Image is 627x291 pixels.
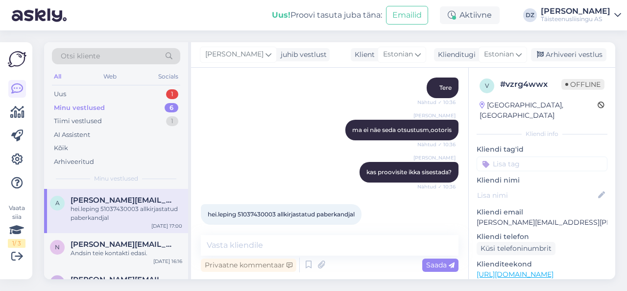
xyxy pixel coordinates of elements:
[439,84,452,91] span: Tere
[8,239,25,248] div: 1 / 3
[500,79,561,90] div: # vzrg4wwx
[54,157,94,167] div: Arhiveeritud
[477,157,607,171] input: Lisa tag
[94,174,138,183] span: Minu vestlused
[277,50,327,60] div: juhib vestlust
[151,222,182,230] div: [DATE] 17:00
[366,168,452,176] span: kas proovisite ikka sisestada?
[417,99,456,106] span: Nähtud ✓ 10:36
[71,249,182,258] div: Andsin teie kontakti edasi.
[205,49,264,60] span: [PERSON_NAME]
[484,49,514,60] span: Estonian
[165,103,178,113] div: 6
[386,6,428,25] button: Emailid
[413,112,456,119] span: [PERSON_NAME]
[541,7,610,15] div: [PERSON_NAME]
[477,207,607,217] p: Kliendi email
[477,242,555,255] div: Küsi telefoninumbrit
[561,79,604,90] span: Offline
[477,259,607,269] p: Klienditeekond
[272,10,290,20] b: Uus!
[477,190,596,201] input: Lisa nimi
[201,259,296,272] div: Privaatne kommentaar
[485,82,489,89] span: v
[166,89,178,99] div: 1
[71,240,172,249] span: neeme.nurm@klick.ee
[477,232,607,242] p: Kliendi telefon
[477,144,607,155] p: Kliendi tag'id
[417,183,456,190] span: Nähtud ✓ 10:36
[52,70,63,83] div: All
[477,270,554,279] a: [URL][DOMAIN_NAME]
[417,141,456,148] span: Nähtud ✓ 10:36
[8,204,25,248] div: Vaata siia
[54,130,90,140] div: AI Assistent
[208,211,355,218] span: hei.leping 51037430003 allkirjastatud paberkandjal
[71,275,172,284] span: julia.vares@tele2.com
[477,130,607,138] div: Kliendi info
[56,279,59,286] span: j
[54,116,102,126] div: Tiimi vestlused
[54,143,68,153] div: Kõik
[71,196,172,205] span: anna.morozova@tele2.com
[413,154,456,161] span: [PERSON_NAME]
[166,116,178,126] div: 1
[434,50,476,60] div: Klienditugi
[383,49,413,60] span: Estonian
[71,205,182,222] div: hei.leping 51037430003 allkirjastatud paberkandjal
[440,6,500,24] div: Aktiivne
[153,258,182,265] div: [DATE] 16:16
[55,243,60,251] span: n
[156,70,180,83] div: Socials
[541,7,621,23] a: [PERSON_NAME]Täisteenusliisingu AS
[531,48,606,61] div: Arhiveeri vestlus
[272,9,382,21] div: Proovi tasuta juba täna:
[352,126,452,133] span: ma ei näe seda otsustusm,ootoris
[351,50,375,60] div: Klient
[477,217,607,228] p: [PERSON_NAME][EMAIL_ADDRESS][PERSON_NAME][DOMAIN_NAME]
[426,261,455,269] span: Saada
[523,8,537,22] div: DZ
[204,225,241,233] span: 17:00
[54,103,105,113] div: Minu vestlused
[8,50,26,68] img: Askly Logo
[477,175,607,185] p: Kliendi nimi
[55,199,60,207] span: a
[54,89,66,99] div: Uus
[61,51,100,61] span: Otsi kliente
[541,15,610,23] div: Täisteenusliisingu AS
[101,70,119,83] div: Web
[480,100,598,121] div: [GEOGRAPHIC_DATA], [GEOGRAPHIC_DATA]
